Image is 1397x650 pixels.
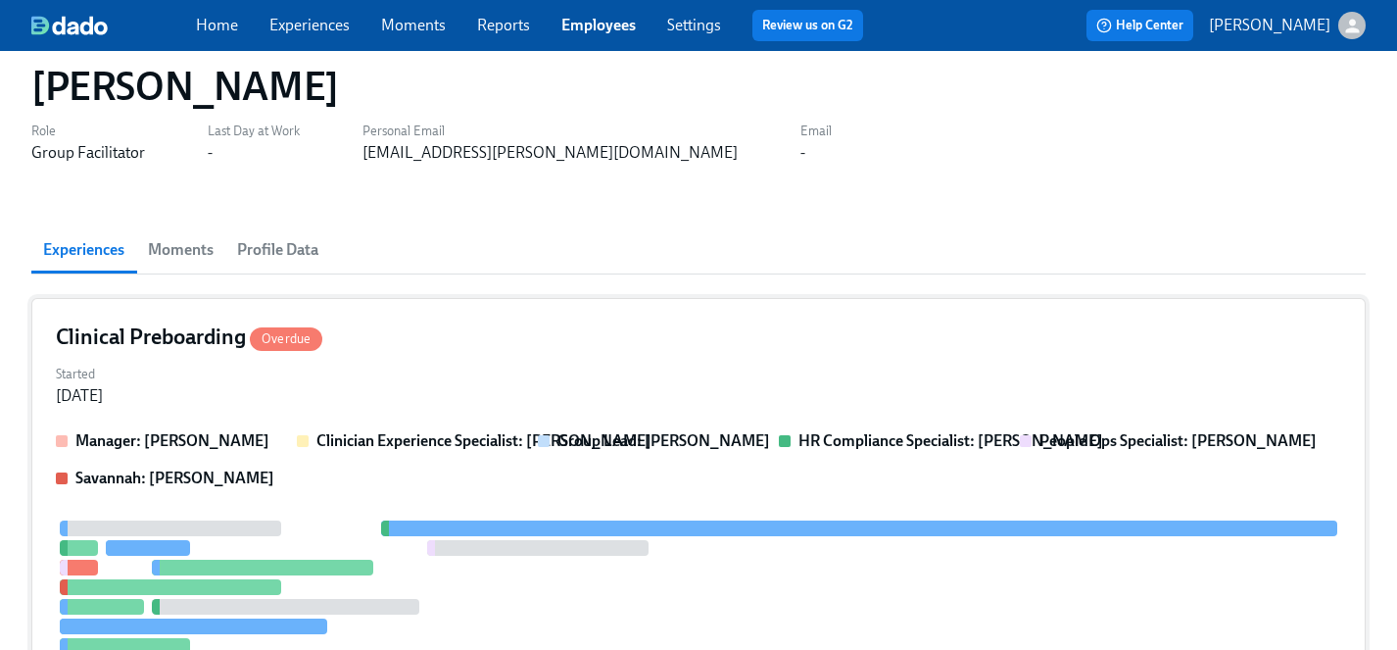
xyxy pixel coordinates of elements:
button: [PERSON_NAME] [1209,12,1366,39]
button: Review us on G2 [752,10,863,41]
a: Employees [561,16,636,34]
a: Moments [381,16,446,34]
label: Last Day at Work [208,121,300,142]
label: Role [31,121,145,142]
strong: Clinician Experience Specialist: [PERSON_NAME] [316,431,651,450]
span: Experiences [43,236,124,264]
button: Help Center [1086,10,1193,41]
div: [EMAIL_ADDRESS][PERSON_NAME][DOMAIN_NAME] [362,142,738,164]
strong: Manager: [PERSON_NAME] [75,431,269,450]
label: Email [800,121,832,142]
a: Experiences [269,16,350,34]
strong: People Ops Specialist: [PERSON_NAME] [1039,431,1317,450]
a: dado [31,16,196,35]
div: Group Facilitator [31,142,145,164]
div: - [800,142,805,164]
label: Started [56,364,103,385]
span: Profile Data [237,236,318,264]
label: Personal Email [362,121,738,142]
span: Moments [148,236,214,264]
a: Reports [477,16,530,34]
strong: HR Compliance Specialist: [PERSON_NAME] [798,431,1103,450]
a: Review us on G2 [762,16,853,35]
span: Overdue [250,331,322,346]
span: Help Center [1096,16,1183,35]
strong: Group Lead: [PERSON_NAME] [557,431,770,450]
p: [PERSON_NAME] [1209,15,1330,36]
h1: [PERSON_NAME] [31,63,339,110]
h4: Clinical Preboarding [56,323,322,352]
img: dado [31,16,108,35]
div: - [208,142,213,164]
a: Home [196,16,238,34]
a: Settings [667,16,721,34]
strong: Savannah: [PERSON_NAME] [75,469,274,487]
div: [DATE] [56,385,103,407]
